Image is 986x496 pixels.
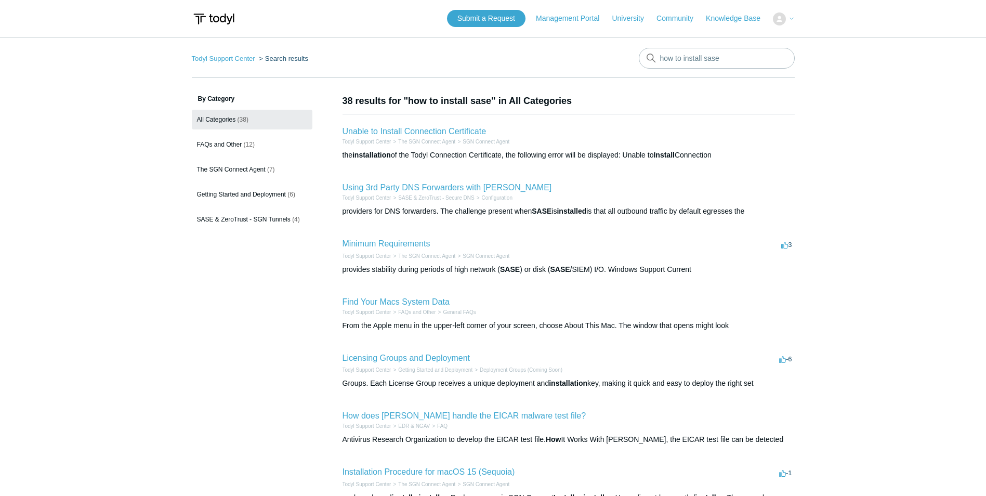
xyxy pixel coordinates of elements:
span: (6) [287,191,295,198]
a: Configuration [481,195,512,201]
em: How [546,435,561,443]
a: Licensing Groups and Deployment [343,354,470,362]
a: FAQs and Other [398,309,436,315]
li: EDR & NGAV [391,422,430,430]
li: FAQ [430,422,448,430]
li: Configuration [475,194,512,202]
h3: By Category [192,94,312,103]
span: All Categories [197,116,236,123]
li: Todyl Support Center [343,366,391,374]
span: SASE & ZeroTrust - SGN Tunnels [197,216,291,223]
li: SGN Connect Agent [455,480,509,488]
li: Getting Started and Deployment [391,366,472,374]
span: (4) [292,216,300,223]
a: Todyl Support Center [343,195,391,201]
div: Antivirus Research Organization to develop the EICAR test file. It Works With [PERSON_NAME], the ... [343,434,795,445]
li: The SGN Connect Agent [391,480,455,488]
span: The SGN Connect Agent [197,166,266,173]
span: -6 [779,355,792,363]
a: Todyl Support Center [192,55,255,62]
span: Getting Started and Deployment [197,191,286,198]
a: General FAQs [443,309,476,315]
em: installed [557,207,586,215]
li: Search results [257,55,308,62]
span: (38) [238,116,248,123]
a: Installation Procedure for macOS 15 (Sequoia) [343,467,515,476]
a: How does [PERSON_NAME] handle the EICAR malware test file? [343,411,586,420]
a: FAQs and Other (12) [192,135,312,154]
a: Management Portal [536,13,610,24]
a: Community [656,13,704,24]
li: Todyl Support Center [343,308,391,316]
li: General FAQs [436,308,476,316]
img: Todyl Support Center Help Center home page [192,9,236,29]
em: SASE [550,265,570,273]
span: FAQs and Other [197,141,242,148]
a: Todyl Support Center [343,423,391,429]
a: University [612,13,654,24]
span: (7) [267,166,275,173]
div: provides stability during periods of high network ( ) or disk ( /SIEM) I/O. Windows Support Current [343,264,795,275]
li: Todyl Support Center [343,194,391,202]
a: EDR & NGAV [398,423,430,429]
input: Search [639,48,795,69]
a: Minimum Requirements [343,239,430,248]
a: SASE & ZeroTrust - SGN Tunnels (4) [192,210,312,229]
span: -1 [779,469,792,477]
a: Submit a Request [447,10,525,27]
h1: 38 results for "how to install sase" in All Categories [343,94,795,108]
em: SASE [500,265,520,273]
a: Todyl Support Center [343,367,391,373]
em: installation [549,379,587,387]
a: SGN Connect Agent [463,139,509,145]
a: The SGN Connect Agent (7) [192,160,312,179]
a: Todyl Support Center [343,309,391,315]
a: Getting Started and Deployment [398,367,472,373]
span: 3 [781,241,792,249]
li: Todyl Support Center [343,138,391,146]
a: Find Your Macs System Data [343,297,450,306]
a: The SGN Connect Agent [398,139,455,145]
li: FAQs and Other [391,308,436,316]
li: Deployment Groups (Coming Soon) [472,366,562,374]
li: The SGN Connect Agent [391,138,455,146]
a: Todyl Support Center [343,139,391,145]
li: Todyl Support Center [343,422,391,430]
li: SASE & ZeroTrust - Secure DNS [391,194,474,202]
li: Todyl Support Center [343,480,391,488]
div: Groups. Each License Group receives a unique deployment and key, making it quick and easy to depl... [343,378,795,389]
a: Getting Started and Deployment (6) [192,185,312,204]
a: Knowledge Base [706,13,771,24]
div: the of the Todyl Connection Certificate, the following error will be displayed: Unable to Connection [343,150,795,161]
li: SGN Connect Agent [455,252,509,260]
li: Todyl Support Center [192,55,257,62]
a: Todyl Support Center [343,253,391,259]
a: All Categories (38) [192,110,312,129]
a: FAQ [437,423,448,429]
li: Todyl Support Center [343,252,391,260]
a: The SGN Connect Agent [398,253,455,259]
a: Todyl Support Center [343,481,391,487]
a: Unable to Install Connection Certificate [343,127,487,136]
em: SASE [532,207,551,215]
a: SGN Connect Agent [463,253,509,259]
div: From the Apple menu in the upper-left corner of your screen, choose About This Mac. The window th... [343,320,795,331]
a: The SGN Connect Agent [398,481,455,487]
a: SGN Connect Agent [463,481,509,487]
a: Deployment Groups (Coming Soon) [480,367,562,373]
div: providers for DNS forwarders. The challenge present when is is that all outbound traffic by defau... [343,206,795,217]
a: Using 3rd Party DNS Forwarders with [PERSON_NAME] [343,183,552,192]
li: SGN Connect Agent [455,138,509,146]
span: (12) [244,141,255,148]
li: The SGN Connect Agent [391,252,455,260]
em: Install [653,151,674,159]
em: installation [352,151,391,159]
a: SASE & ZeroTrust - Secure DNS [398,195,474,201]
